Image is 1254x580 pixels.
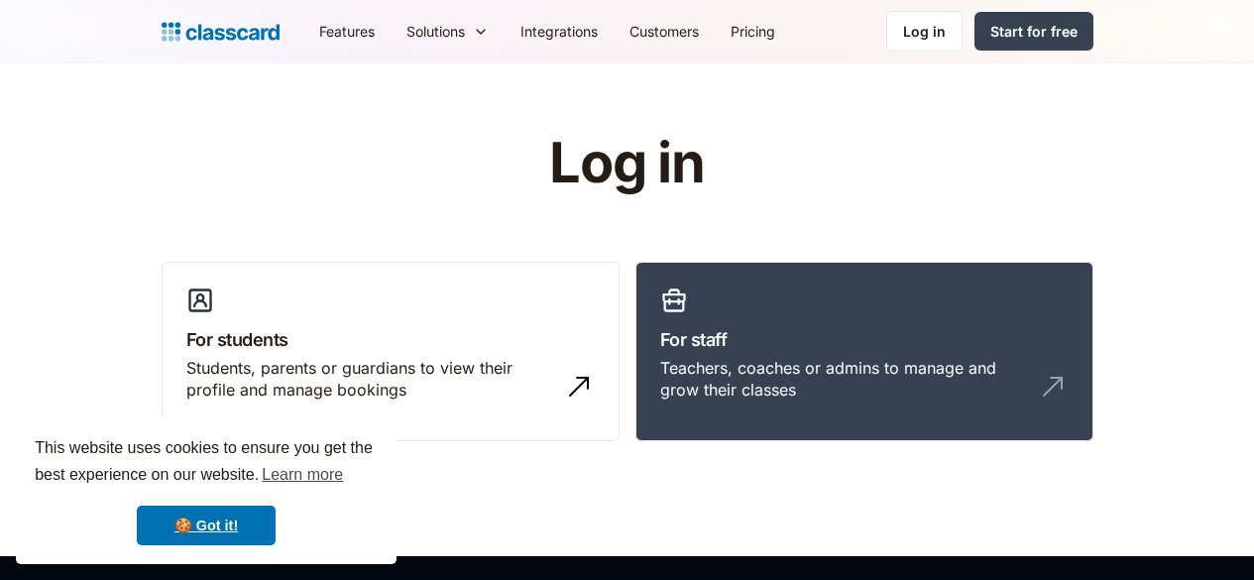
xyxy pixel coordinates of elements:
[186,357,555,402] div: Students, parents or guardians to view their profile and manage bookings
[35,436,378,490] span: This website uses cookies to ensure you get the best experience on our website.
[186,326,595,353] h3: For students
[303,9,391,54] a: Features
[505,9,614,54] a: Integrations
[162,18,280,46] a: Logo
[886,11,963,52] a: Log in
[16,417,397,564] div: cookieconsent
[162,262,620,442] a: For studentsStudents, parents or guardians to view their profile and manage bookings
[614,9,715,54] a: Customers
[137,506,276,545] a: dismiss cookie message
[259,460,346,490] a: learn more about cookies
[715,9,791,54] a: Pricing
[635,262,1093,442] a: For staffTeachers, coaches or admins to manage and grow their classes
[312,133,942,194] h1: Log in
[660,326,1069,353] h3: For staff
[660,357,1029,402] div: Teachers, coaches or admins to manage and grow their classes
[903,21,946,42] div: Log in
[990,21,1078,42] div: Start for free
[974,12,1093,51] a: Start for free
[406,21,465,42] div: Solutions
[391,9,505,54] div: Solutions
